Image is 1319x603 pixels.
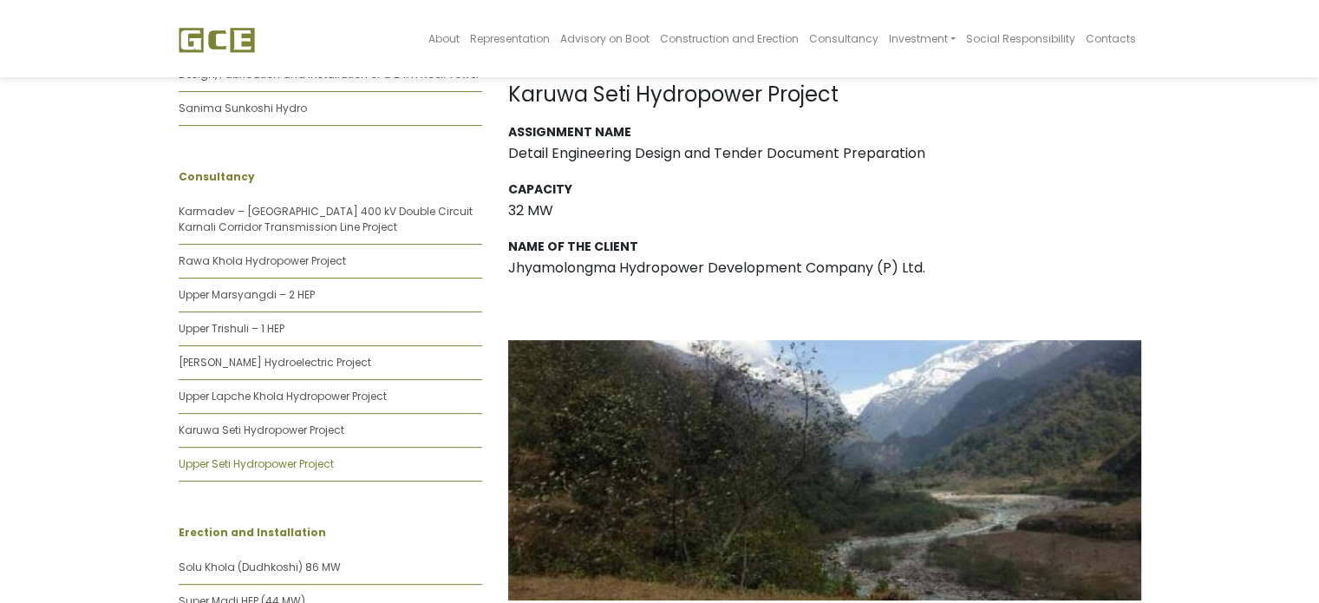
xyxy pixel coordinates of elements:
[508,259,1141,276] h3: Jhyamolongma Hydropower Development Company (P) Ltd.
[179,456,334,471] a: Upper Seti Hydropower Project
[464,5,554,72] a: Representation
[179,423,344,437] a: Karuwa Seti Hydropower Project
[508,239,1141,254] h3: Name of the Client
[179,287,315,302] a: Upper Marsyangdi – 2 HEP
[961,5,1081,72] a: Social Responsibility
[179,355,371,370] a: [PERSON_NAME] Hydroelectric Project
[179,389,387,403] a: Upper Lapche Khola Hydropower Project
[559,31,649,46] span: Advisory on Boot
[888,31,947,46] span: Investment
[179,27,255,53] img: GCE Group
[554,5,654,72] a: Advisory on Boot
[508,340,1141,600] img: %E0%A4%95%E0%A4%B0%E0%A5%82%E0%A4%B5%E0%A4%BE-%E0%A4%B8%E0%A5%87%E0%A4%A4%E0%A5%80.jpg
[428,31,459,46] span: About
[508,202,1141,219] h3: 32 MW
[883,5,960,72] a: Investment
[508,145,1141,161] h3: Detail Engineering Design and Tender Document Preparation
[179,525,482,541] p: Erection and Installation
[808,31,878,46] span: Consultancy
[469,31,549,46] span: Representation
[659,31,798,46] span: Construction and Erection
[803,5,883,72] a: Consultancy
[1086,31,1136,46] span: Contacts
[179,560,341,574] a: Solu Khola (Dudhkoshi) 86 MW
[179,169,482,185] p: Consultancy
[654,5,803,72] a: Construction and Erection
[1081,5,1141,72] a: Contacts
[508,182,1141,197] h3: Capacity
[508,82,1141,108] h1: Karuwa Seti Hydropower Project
[179,253,346,268] a: Rawa Khola Hydropower Project
[179,204,473,234] a: Karmadev – [GEOGRAPHIC_DATA] 400 kV Double Circuit Karnali Corridor Transmission Line Project
[422,5,464,72] a: About
[508,125,1141,140] h3: Assignment Name
[966,31,1075,46] span: Social Responsibility
[179,101,307,115] a: Sanima Sunkoshi Hydro
[179,321,284,336] a: Upper Trishuli – 1 HEP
